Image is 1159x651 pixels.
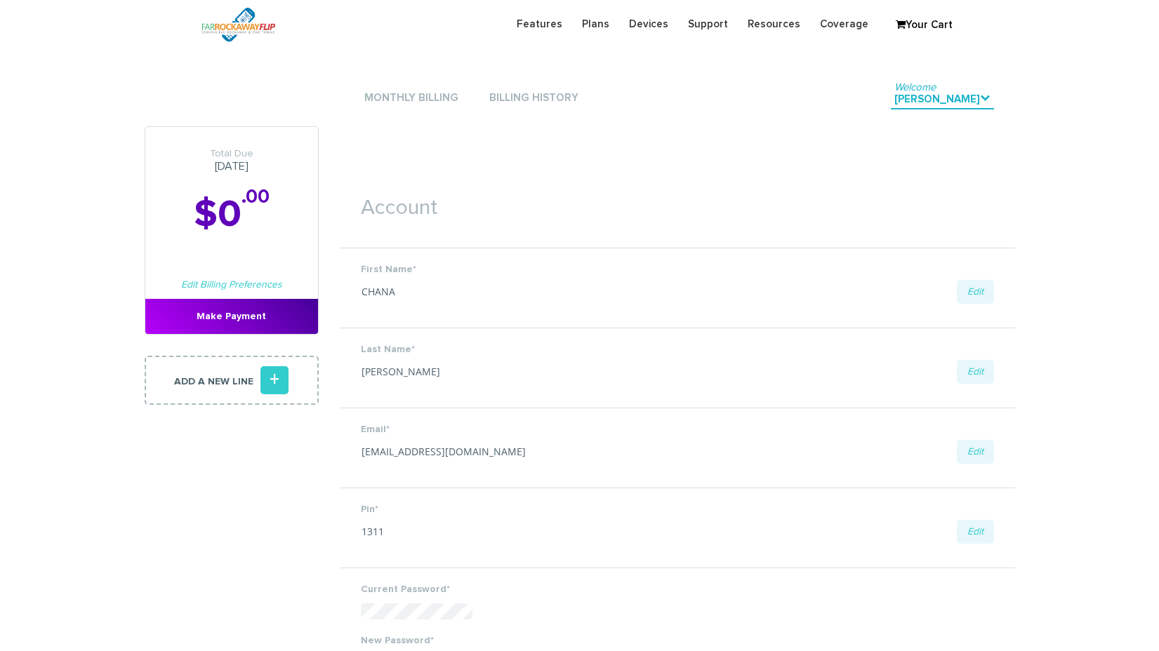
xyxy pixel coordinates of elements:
[361,582,994,596] label: Current Password*
[486,89,582,108] a: Billing History
[810,11,878,38] a: Coverage
[145,148,318,160] span: Total Due
[145,194,318,236] h2: $0
[145,299,318,334] a: Make Payment
[894,82,936,93] span: Welcome
[678,11,738,38] a: Support
[572,11,619,38] a: Plans
[980,93,991,103] i: .
[145,148,318,173] h3: [DATE]
[738,11,810,38] a: Resources
[957,360,994,384] a: Edit
[957,440,994,464] a: Edit
[957,520,994,544] a: Edit
[361,89,462,108] a: Monthly Billing
[891,90,994,109] a: Welcome[PERSON_NAME].
[619,11,678,38] a: Devices
[260,366,289,394] i: +
[361,342,994,356] label: Last Name*
[889,15,959,36] a: Your Cart
[340,175,1015,227] h1: Account
[241,187,270,207] sup: .00
[145,356,319,405] a: Add a new line+
[181,280,282,290] a: Edit Billing Preferences
[361,262,994,276] label: First Name*
[507,11,572,38] a: Features
[957,280,994,304] a: Edit
[361,422,994,436] label: Email*
[361,633,994,647] label: New Password*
